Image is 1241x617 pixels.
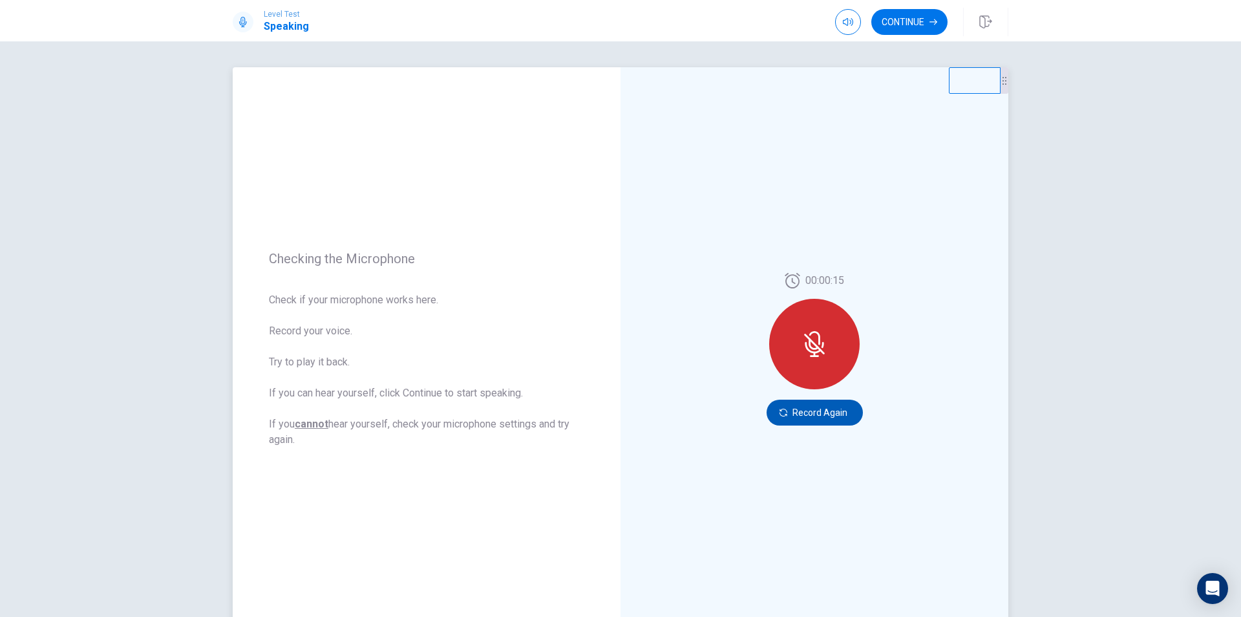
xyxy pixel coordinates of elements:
[269,251,584,266] span: Checking the Microphone
[805,273,844,288] span: 00:00:15
[767,400,863,426] button: Record Again
[871,9,948,35] button: Continue
[295,418,328,430] u: cannot
[264,10,309,19] span: Level Test
[264,19,309,34] h1: Speaking
[269,292,584,448] span: Check if your microphone works here. Record your voice. Try to play it back. If you can hear your...
[1197,573,1228,604] div: Open Intercom Messenger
